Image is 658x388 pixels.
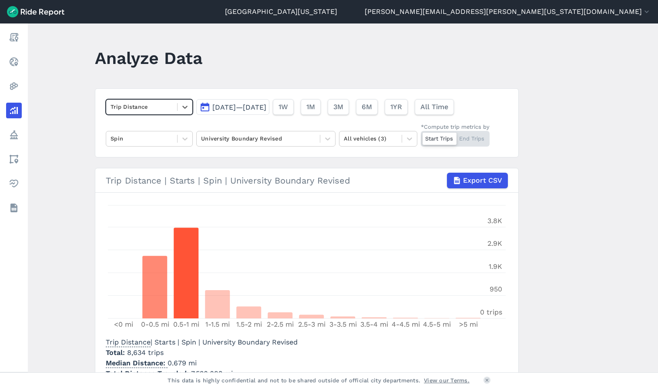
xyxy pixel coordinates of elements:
[106,356,168,368] span: Median Distance
[385,99,408,115] button: 1YR
[392,320,420,328] tspan: 4-4.5 mi
[328,99,349,115] button: 3M
[333,102,343,112] span: 3M
[6,78,22,94] a: Heatmaps
[106,338,298,346] span: | Starts | Spin | University Boundary Revised
[447,173,508,188] button: Export CSV
[490,285,502,293] tspan: 950
[6,30,22,45] a: Report
[6,176,22,191] a: Health
[173,320,199,328] tspan: 0.5-1 mi
[301,99,321,115] button: 1M
[423,320,451,328] tspan: 4.5-5 mi
[463,175,502,186] span: Export CSV
[329,320,357,328] tspan: 3-3.5 mi
[360,320,388,328] tspan: 3.5-4 mi
[6,151,22,167] a: Areas
[424,376,470,385] a: View our Terms.
[489,262,502,271] tspan: 1.9K
[487,239,502,248] tspan: 2.9K
[487,217,502,225] tspan: 3.8K
[365,7,651,17] button: [PERSON_NAME][EMAIL_ADDRESS][PERSON_NAME][US_STATE][DOMAIN_NAME]
[279,102,288,112] span: 1W
[356,99,378,115] button: 6M
[212,103,266,111] span: [DATE]—[DATE]
[127,348,164,357] span: 8,634 trips
[205,320,230,328] tspan: 1-1.5 mi
[390,102,402,112] span: 1YR
[6,103,22,118] a: Analyze
[415,99,454,115] button: All Time
[267,320,294,328] tspan: 2-2.5 mi
[141,320,169,328] tspan: 0-0.5 mi
[273,99,294,115] button: 1W
[421,123,490,131] div: *Compute trip metrics by
[6,54,22,70] a: Realtime
[196,99,269,115] button: [DATE]—[DATE]
[306,102,315,112] span: 1M
[106,369,191,378] span: Total Distance Traveled
[480,308,502,316] tspan: 0 trips
[236,320,262,328] tspan: 1.5-2 mi
[225,7,337,17] a: [GEOGRAPHIC_DATA][US_STATE]
[106,173,508,188] div: Trip Distance | Starts | Spin | University Boundary Revised
[95,46,202,70] h1: Analyze Data
[6,200,22,216] a: Datasets
[362,102,372,112] span: 6M
[106,335,151,347] span: Trip Distance
[6,127,22,143] a: Policy
[459,320,478,328] tspan: >5 mi
[191,369,233,378] span: 7,520.093 mi
[106,358,298,368] p: 0.679 mi
[420,102,448,112] span: All Time
[106,348,127,357] span: Total
[298,320,326,328] tspan: 2.5-3 mi
[114,320,133,328] tspan: <0 mi
[7,6,64,17] img: Ride Report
